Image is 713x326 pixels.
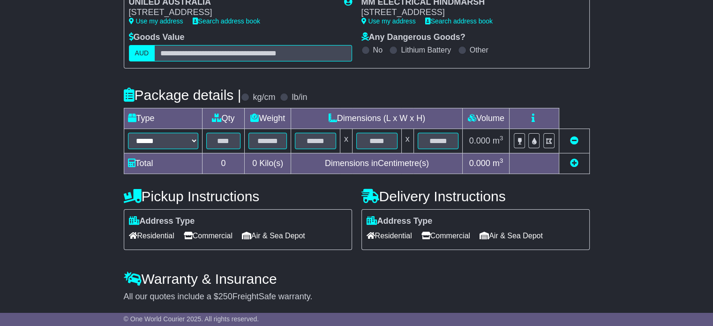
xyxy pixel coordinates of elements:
span: Commercial [184,228,233,243]
span: Residential [367,228,412,243]
a: Use my address [361,17,416,25]
label: Any Dangerous Goods? [361,32,465,43]
span: 250 [218,292,233,301]
span: 0.000 [469,159,490,168]
label: lb/in [292,92,307,103]
sup: 3 [500,157,503,164]
td: Dimensions in Centimetre(s) [291,153,463,174]
label: AUD [129,45,155,61]
div: All our quotes include a $ FreightSafe warranty. [124,292,590,302]
span: m [493,159,503,168]
label: Address Type [367,216,433,227]
td: Dimensions (L x W x H) [291,108,463,129]
label: Lithium Battery [401,45,451,54]
label: No [373,45,383,54]
a: Add new item [570,159,578,168]
span: Commercial [421,228,470,243]
td: Kilo(s) [245,153,291,174]
label: Address Type [129,216,195,227]
span: Air & Sea Depot [480,228,543,243]
a: Remove this item [570,136,578,145]
h4: Package details | [124,87,241,103]
sup: 3 [500,135,503,142]
span: Air & Sea Depot [242,228,305,243]
td: Weight [245,108,291,129]
div: [STREET_ADDRESS] [361,8,575,18]
td: 0 [202,153,245,174]
a: Search address book [425,17,493,25]
td: Qty [202,108,245,129]
h4: Delivery Instructions [361,189,590,204]
a: Search address book [193,17,260,25]
span: Residential [129,228,174,243]
td: x [401,129,413,153]
label: Other [470,45,488,54]
label: kg/cm [253,92,275,103]
label: Goods Value [129,32,185,43]
span: 0.000 [469,136,490,145]
h4: Pickup Instructions [124,189,352,204]
td: x [340,129,352,153]
span: © One World Courier 2025. All rights reserved. [124,315,259,323]
td: Total [124,153,202,174]
td: Type [124,108,202,129]
span: 0 [252,159,257,168]
div: [STREET_ADDRESS] [129,8,335,18]
td: Volume [463,108,510,129]
span: m [493,136,503,145]
h4: Warranty & Insurance [124,271,590,287]
a: Use my address [129,17,183,25]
